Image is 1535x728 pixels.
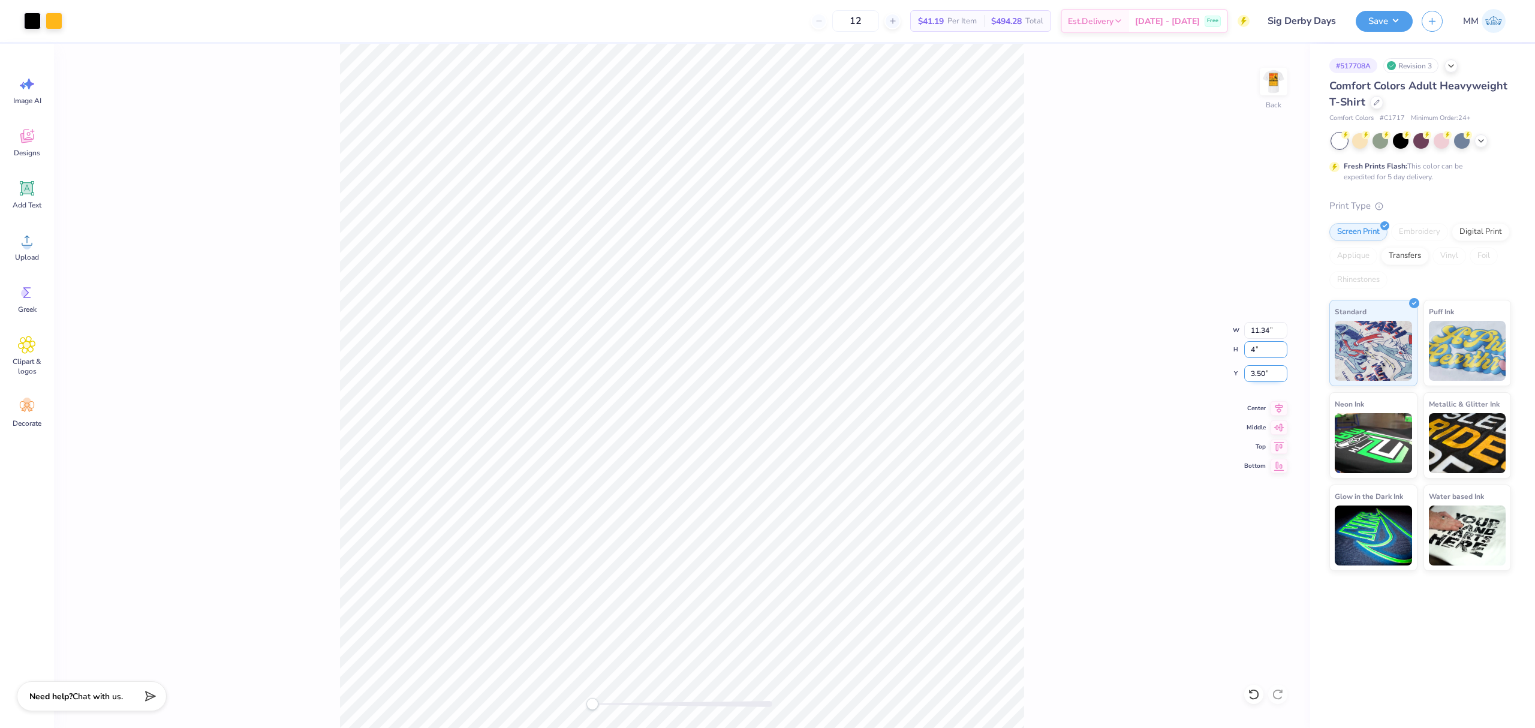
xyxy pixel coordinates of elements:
span: Glow in the Dark Ink [1335,490,1403,503]
strong: Need help? [29,691,73,702]
div: Rhinestones [1329,271,1387,289]
span: MM [1463,14,1479,28]
img: Back [1262,70,1286,94]
span: Chat with us. [73,691,123,702]
img: Neon Ink [1335,413,1412,473]
span: Designs [14,148,40,158]
input: – – [832,10,879,32]
div: Applique [1329,247,1377,265]
span: Per Item [947,15,977,28]
span: # C1717 [1380,113,1405,124]
div: Vinyl [1432,247,1466,265]
span: Comfort Colors [1329,113,1374,124]
div: Print Type [1329,199,1511,213]
a: MM [1458,9,1511,33]
span: Metallic & Glitter Ink [1429,398,1500,410]
span: [DATE] - [DATE] [1135,15,1200,28]
div: Screen Print [1329,223,1387,241]
div: # 517708A [1329,58,1377,73]
span: Add Text [13,200,41,210]
span: Water based Ink [1429,490,1484,503]
span: Top [1244,442,1266,452]
span: Standard [1335,305,1367,318]
span: Est. Delivery [1068,15,1113,28]
span: Decorate [13,419,41,428]
div: Back [1266,100,1281,110]
img: Standard [1335,321,1412,381]
div: Foil [1470,247,1498,265]
span: Neon Ink [1335,398,1364,410]
span: Upload [15,252,39,262]
span: $41.19 [918,15,944,28]
span: Bottom [1244,461,1266,471]
div: Transfers [1381,247,1429,265]
span: Image AI [13,96,41,106]
div: Embroidery [1391,223,1448,241]
span: Free [1207,17,1218,25]
span: Total [1025,15,1043,28]
span: Minimum Order: 24 + [1411,113,1471,124]
img: Puff Ink [1429,321,1506,381]
div: Digital Print [1452,223,1510,241]
span: Center [1244,404,1266,413]
img: Metallic & Glitter Ink [1429,413,1506,473]
img: Water based Ink [1429,506,1506,565]
span: $494.28 [991,15,1022,28]
span: Puff Ink [1429,305,1454,318]
img: Glow in the Dark Ink [1335,506,1412,565]
span: Greek [18,305,37,314]
span: Middle [1244,423,1266,432]
button: Save [1356,11,1413,32]
div: This color can be expedited for 5 day delivery. [1344,161,1491,182]
div: Revision 3 [1383,58,1438,73]
strong: Fresh Prints Flash: [1344,161,1407,171]
span: Clipart & logos [7,357,47,376]
input: Untitled Design [1259,9,1347,33]
span: Comfort Colors Adult Heavyweight T-Shirt [1329,79,1507,109]
img: Mariah Myssa Salurio [1482,9,1506,33]
div: Accessibility label [586,698,598,710]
